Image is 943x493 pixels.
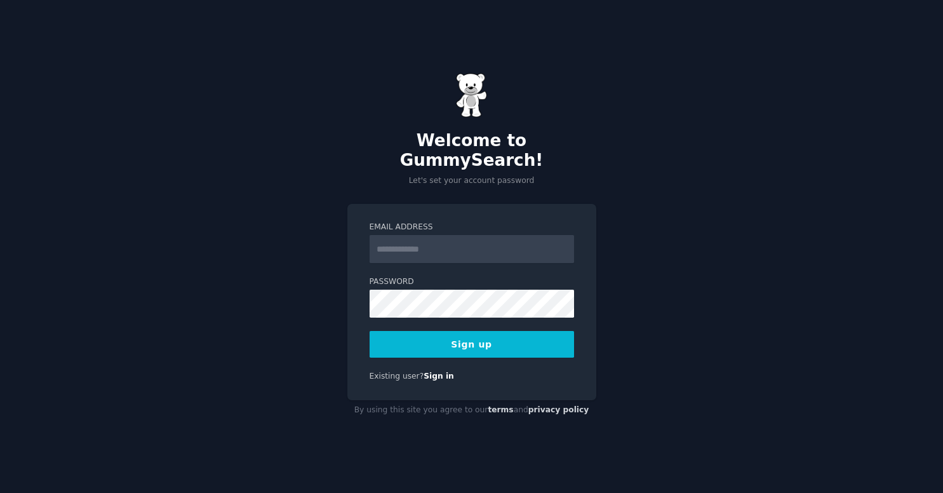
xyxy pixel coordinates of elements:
p: Let's set your account password [347,175,596,187]
a: terms [488,405,513,414]
button: Sign up [370,331,574,358]
img: Gummy Bear [456,73,488,118]
span: Existing user? [370,372,424,381]
label: Password [370,276,574,288]
div: By using this site you agree to our and [347,400,596,421]
a: privacy policy [528,405,589,414]
h2: Welcome to GummySearch! [347,131,596,171]
label: Email Address [370,222,574,233]
a: Sign in [424,372,454,381]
